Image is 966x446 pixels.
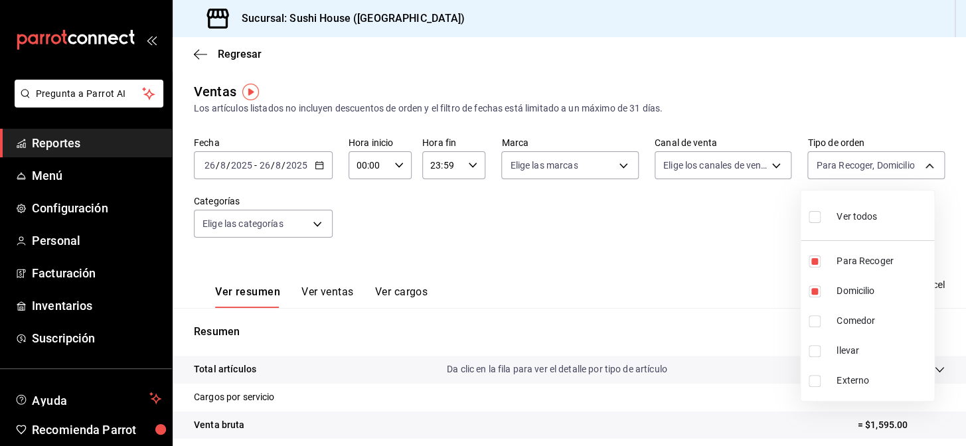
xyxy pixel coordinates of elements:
[837,254,929,268] span: Para Recoger
[242,84,259,100] img: Tooltip marker
[837,374,929,388] span: Externo
[837,344,929,358] span: llevar
[837,284,929,298] span: Domicilio
[837,210,877,224] span: Ver todos
[837,314,929,328] span: Comedor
